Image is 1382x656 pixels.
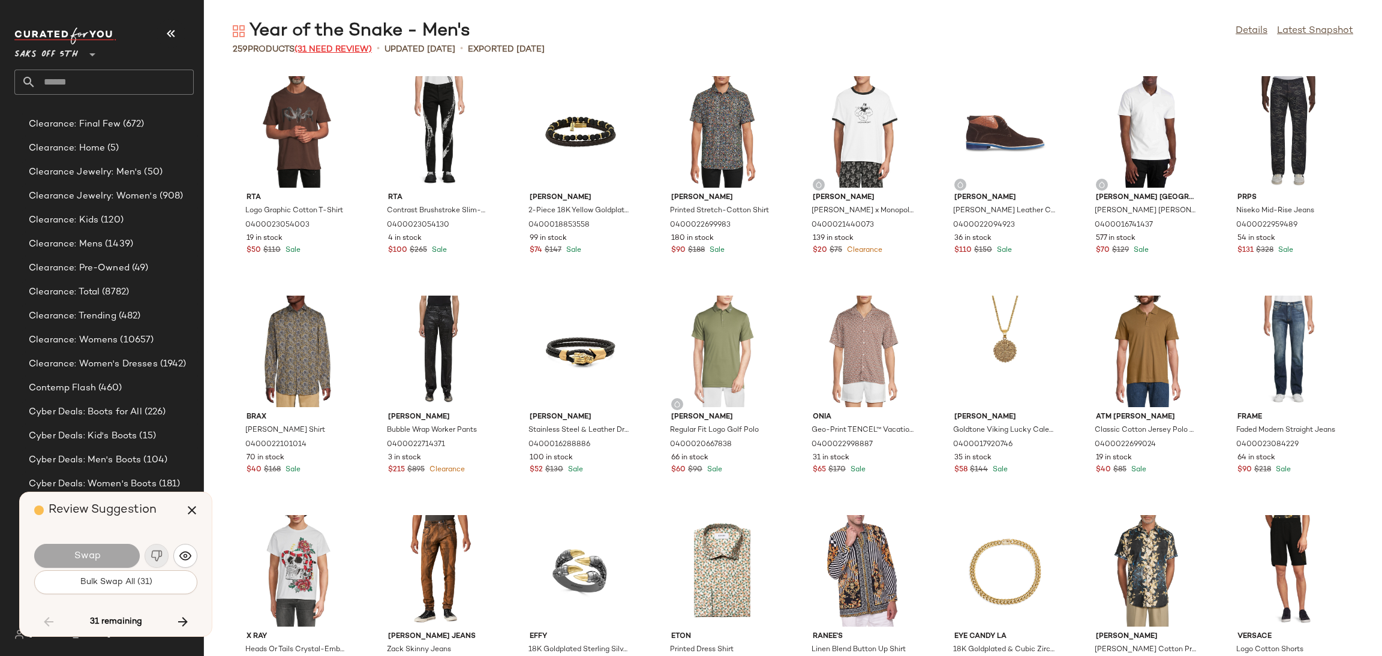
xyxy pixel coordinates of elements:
img: 0400022699983_MULTI [662,76,783,188]
span: 0400022998887 [812,440,873,450]
span: Clearance [845,246,882,254]
span: Clearance: Kids [29,213,98,227]
span: [PERSON_NAME] [GEOGRAPHIC_DATA] [1096,192,1198,203]
img: 0400022714371_BLACK [378,296,500,407]
span: $895 [407,465,425,476]
span: Printed Stretch-Cotton Shirt [670,206,769,216]
img: 0400023054130_BLACKWHITE [378,76,500,188]
span: $90 [671,245,686,256]
span: 4 in stock [388,233,422,244]
img: cfy_white_logo.C9jOOHJF.svg [14,28,116,44]
span: 0400022714371 [387,440,445,450]
span: Versace [1237,631,1339,642]
span: (49) [130,261,149,275]
span: Geo-Print TENCEL™ Vacation Shirt [812,425,914,436]
a: Latest Snapshot [1277,24,1353,38]
span: [PERSON_NAME] [PERSON_NAME] Pique Polo [1095,206,1197,216]
span: Zack Skinny Jeans [387,645,451,655]
span: Sale [564,246,581,254]
span: (31 Need Review) [295,45,372,54]
span: Clearance: Mens [29,237,103,251]
span: (120) [98,213,124,227]
span: $168 [264,465,281,476]
span: $265 [410,245,427,256]
img: svg%3e [957,181,964,188]
span: Clearance: Trending [29,309,116,323]
span: Bubble Wrap Worker Pants [387,425,477,436]
span: Cyber Deals: Men's Boots [29,453,141,467]
a: Details [1236,24,1267,38]
div: Year of the Snake - Men's [233,19,470,43]
img: 0400023054003_BROWN [237,76,358,188]
span: 35 in stock [954,453,992,464]
span: 0400016741437 [1095,220,1153,231]
span: Printed Dress Shirt [670,645,734,655]
span: (10657) [118,333,154,347]
span: Saks OFF 5TH [14,41,78,62]
span: 99 in stock [530,233,567,244]
img: 0400021517896 [378,515,500,627]
span: Rta [247,192,348,203]
span: 3 in stock [388,453,421,464]
span: Faded Modern Straight Jeans [1236,425,1335,436]
img: svg%3e [674,401,681,408]
span: Sale [1276,246,1293,254]
span: $74 [530,245,542,256]
span: $20 [813,245,827,256]
span: Clearance: Total [29,285,100,299]
span: Prps [1237,192,1339,203]
span: [PERSON_NAME] [530,412,632,423]
span: Clearance: Pre-Owned [29,261,130,275]
span: [PERSON_NAME] [1096,631,1198,642]
span: Niseko Mid-Rise Jeans [1236,206,1314,216]
span: Goldtone Viking Lucky Calendar Pendant Necklace [953,425,1055,436]
span: Bulk Swap All (31) [79,577,152,587]
span: 0400023054130 [387,220,449,231]
img: 0400022571256_MULTI [1086,515,1207,627]
span: 0400021440073 [812,220,874,231]
span: Clearance: Womens [29,333,118,347]
span: $70 [1096,245,1110,256]
span: Sale [429,246,447,254]
button: Bulk Swap All (31) [34,570,197,594]
span: Contrast Brushstroke Slim-Fit Jeans [387,206,489,216]
span: [PERSON_NAME] x Monopoly Graphic Ringer T-Shirt [812,206,914,216]
span: $52 [530,465,543,476]
span: • [377,42,380,56]
span: Linen Blend Button Up Shirt [812,645,906,655]
span: $215 [388,465,405,476]
span: 2-Piece 18K Yellow Goldplated Sterling Silver, Black Lava & Leather Beaded Bracelet Set [528,206,630,216]
span: Contemp Flash [29,381,96,395]
span: [PERSON_NAME] [813,192,915,203]
span: Sale [848,466,866,474]
span: 54 in stock [1237,233,1275,244]
span: 19 in stock [247,233,283,244]
span: (181) [157,477,181,491]
span: 31 in stock [813,453,849,464]
span: Effy [530,631,632,642]
span: 139 in stock [813,233,854,244]
img: 0400021440073_WHITE [803,76,924,188]
img: svg%3e [815,181,822,188]
span: 36 in stock [954,233,992,244]
span: 0400022699024 [1095,440,1156,450]
span: 259 [233,45,248,54]
span: 577 in stock [1096,233,1135,244]
img: svg%3e [233,25,245,37]
span: Eton [671,631,773,642]
span: [PERSON_NAME] Jeans [388,631,490,642]
span: 0400020667838 [670,440,732,450]
span: (672) [121,118,145,131]
img: 0400022391906_BLACKGOLD [1228,515,1349,627]
span: $170 [828,465,846,476]
p: updated [DATE] [384,43,455,56]
span: $150 [974,245,992,256]
span: (1942) [158,357,187,371]
span: Cyber Deals: Boots for All [29,405,142,419]
span: 19 in stock [1096,453,1132,464]
span: (8782) [100,285,129,299]
img: 0400016288886_GOLD [520,296,641,407]
span: Clearance Jewelry: Women's [29,189,157,203]
span: Sale [1129,466,1146,474]
img: 0400016741437_WHITE [1086,76,1207,188]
